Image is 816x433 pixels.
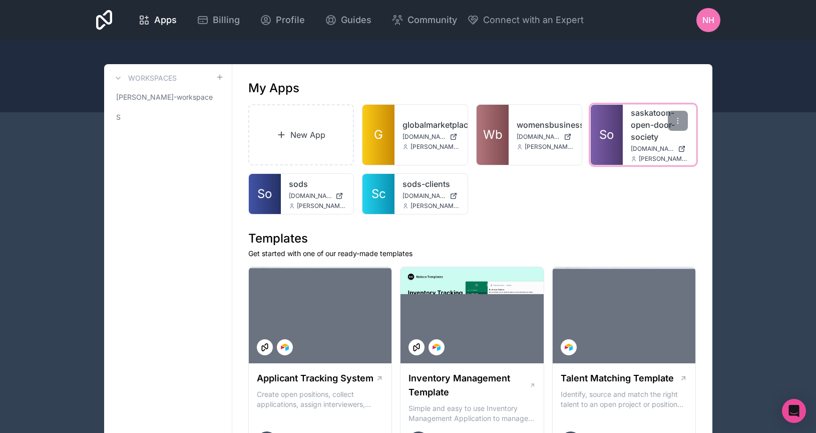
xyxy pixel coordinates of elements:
a: S [112,108,224,126]
h1: Templates [248,231,696,247]
span: [PERSON_NAME][EMAIL_ADDRESS][DOMAIN_NAME] [411,202,460,210]
p: Simple and easy to use Inventory Management Application to manage your stock, orders and Manufact... [409,403,536,423]
a: Community [383,9,465,31]
span: [DOMAIN_NAME] [289,192,332,200]
p: Identify, source and match the right talent to an open project or position with our Talent Matchi... [561,389,688,409]
span: [PERSON_NAME][EMAIL_ADDRESS][DOMAIN_NAME] [411,143,460,151]
span: [DOMAIN_NAME] [402,133,446,141]
span: [DOMAIN_NAME] [517,133,560,141]
span: So [599,127,614,143]
a: [DOMAIN_NAME] [402,133,460,141]
a: sods [289,178,346,190]
span: NH [702,14,714,26]
a: [DOMAIN_NAME] [289,192,346,200]
h3: Workspaces [128,73,177,83]
span: G [374,127,383,143]
button: Connect with an Expert [467,13,584,27]
span: [PERSON_NAME][EMAIL_ADDRESS][DOMAIN_NAME] [297,202,346,210]
span: Community [407,13,457,27]
h1: Inventory Management Template [409,371,529,399]
a: Sc [362,174,394,214]
span: [PERSON_NAME][EMAIL_ADDRESS][DOMAIN_NAME] [639,155,688,163]
a: [DOMAIN_NAME] [631,145,688,153]
a: Wb [477,105,509,165]
span: Apps [154,13,177,27]
a: So [249,174,281,214]
a: So [591,105,623,165]
a: Guides [317,9,379,31]
span: So [257,186,272,202]
img: Airtable Logo [565,343,573,351]
span: Guides [341,13,371,27]
span: [DOMAIN_NAME] [402,192,446,200]
a: [DOMAIN_NAME] [517,133,574,141]
a: [PERSON_NAME]-workspace [112,88,224,106]
span: Wb [483,127,503,143]
a: globalmarketplace [402,119,460,131]
span: [DOMAIN_NAME] [631,145,674,153]
a: Billing [189,9,248,31]
h1: Applicant Tracking System [257,371,373,385]
img: Airtable Logo [281,343,289,351]
a: [DOMAIN_NAME] [402,192,460,200]
h1: Talent Matching Template [561,371,674,385]
img: Airtable Logo [433,343,441,351]
a: Workspaces [112,72,177,84]
p: Get started with one of our ready-made templates [248,249,696,259]
a: New App [248,104,354,165]
a: womensbusinesshub [517,119,574,131]
span: Sc [371,186,386,202]
span: Connect with an Expert [483,13,584,27]
a: Apps [130,9,185,31]
span: [PERSON_NAME]-workspace [116,92,213,102]
span: Billing [213,13,240,27]
a: sods-clients [402,178,460,190]
span: [PERSON_NAME][EMAIL_ADDRESS][DOMAIN_NAME] [525,143,574,151]
a: saskatoon-open-door-society [631,107,688,143]
div: Open Intercom Messenger [782,399,806,423]
span: S [116,112,121,122]
span: Profile [276,13,305,27]
h1: My Apps [248,80,299,96]
p: Create open positions, collect applications, assign interviewers, centralise candidate feedback a... [257,389,384,409]
a: G [362,105,394,165]
a: Profile [252,9,313,31]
